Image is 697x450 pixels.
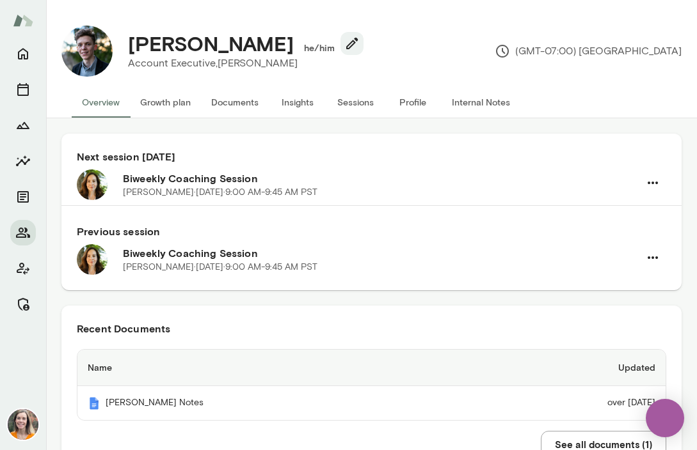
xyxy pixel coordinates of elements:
[10,291,36,317] button: Manage
[13,8,33,33] img: Mento
[442,87,520,118] button: Internal Notes
[130,87,201,118] button: Growth plan
[72,87,130,118] button: Overview
[61,26,113,77] img: Mason Diaz
[77,149,666,164] h6: Next session [DATE]
[384,87,442,118] button: Profile
[123,186,317,199] p: [PERSON_NAME] · [DATE] · 9:00 AM-9:45 AM PST
[10,184,36,210] button: Documents
[10,148,36,174] button: Insights
[326,87,384,118] button: Sessions
[10,77,36,102] button: Sessions
[469,386,666,420] td: over [DATE]
[123,261,317,274] p: [PERSON_NAME] · [DATE] · 9:00 AM-9:45 AM PST
[128,56,353,71] p: Account Executive, [PERSON_NAME]
[123,245,639,261] h6: Biweekly Coaching Session
[77,386,469,420] th: [PERSON_NAME] Notes
[8,409,38,440] img: Carrie Kelly
[123,171,639,186] h6: Biweekly Coaching Session
[304,42,335,54] h6: he/him
[77,321,666,336] h6: Recent Documents
[10,256,36,281] button: Client app
[10,41,36,66] button: Home
[10,112,36,138] button: Growth Plan
[77,350,469,386] th: Name
[88,397,100,410] img: Mento
[128,31,294,56] h4: [PERSON_NAME]
[201,87,269,118] button: Documents
[10,220,36,245] button: Members
[469,350,666,386] th: Updated
[495,43,682,59] p: (GMT-07:00) [GEOGRAPHIC_DATA]
[269,87,326,118] button: Insights
[77,224,666,239] h6: Previous session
